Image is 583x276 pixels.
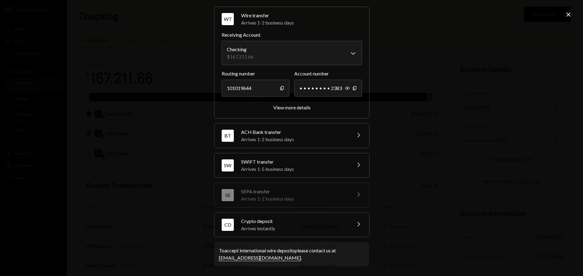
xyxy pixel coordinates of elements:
div: WT [222,13,234,25]
a: [EMAIL_ADDRESS][DOMAIN_NAME] [219,255,301,261]
div: 101019644 [222,80,289,97]
button: BTACH Bank transferArrives 1-2 business days [214,124,369,148]
label: Account number [294,70,362,77]
div: Arrives instantly [241,225,347,232]
div: CD [222,219,234,231]
div: Arrives 1-2 business days [241,136,347,143]
div: To accept international wire deposits please contact us at . [219,247,364,261]
div: • • • • • • • • 2383 [294,80,362,97]
button: SESEPA transferArrives 1-2 business days [214,183,369,207]
div: Arrives 1-5 business days [241,165,347,173]
button: CDCrypto depositArrives instantly [214,213,369,237]
button: SWSWIFT transferArrives 1-5 business days [214,153,369,178]
div: SE [222,189,234,201]
button: Receiving Account [222,41,362,65]
label: Routing number [222,70,289,77]
div: Wire transfer [241,12,362,19]
div: WTWire transferArrives 1-2 business days [222,31,362,111]
div: BT [222,130,234,142]
div: Arrives 1-2 business days [241,19,362,26]
div: ACH Bank transfer [241,128,347,136]
div: Crypto deposit [241,218,347,225]
div: SW [222,159,234,171]
div: SWIFT transfer [241,158,347,165]
label: Receiving Account [222,31,362,38]
button: View more details [273,105,311,111]
div: Arrives 1-2 business days [241,195,347,202]
div: View more details [273,105,311,110]
button: WTWire transferArrives 1-2 business days [214,7,369,31]
div: SEPA transfer [241,188,347,195]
